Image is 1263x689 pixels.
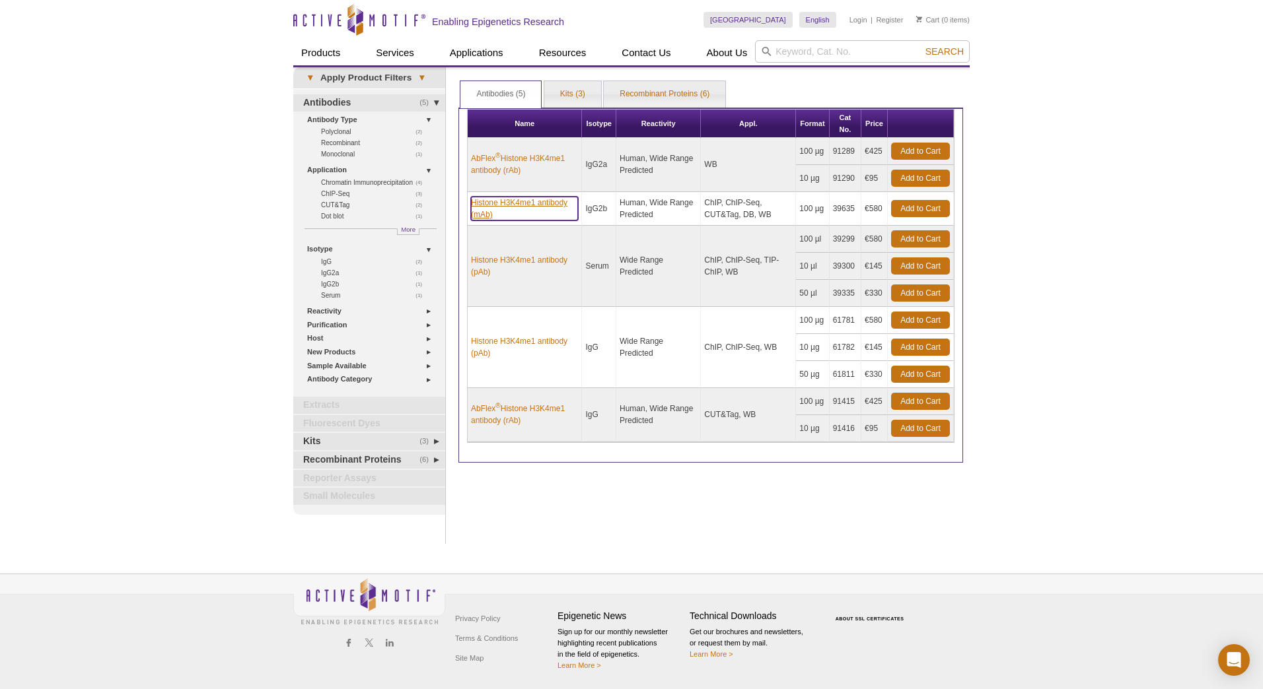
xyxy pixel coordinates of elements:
[307,345,437,359] a: New Products
[419,433,436,450] span: (3)
[796,415,829,442] td: 10 µg
[916,12,970,28] li: (0 items)
[419,94,436,112] span: (5)
[701,307,796,388] td: ChIP, ChIP-Seq, WB
[891,339,950,356] a: Add to Cart
[558,626,683,671] p: Sign up for our monthly newsletter highlighting recent publications in the field of epigenetics.
[368,40,422,65] a: Services
[415,177,429,188] span: (4)
[921,46,968,57] button: Search
[307,318,437,332] a: Purification
[891,312,950,329] a: Add to Cart
[704,12,793,28] a: [GEOGRAPHIC_DATA]
[495,152,500,159] sup: ®
[616,388,701,442] td: Human, Wide Range Predicted
[830,110,861,138] th: Cat No.
[415,267,429,279] span: (1)
[415,188,429,199] span: (3)
[861,226,888,253] td: €580
[321,279,429,290] a: (1)IgG2b
[412,72,432,84] span: ▾
[321,256,429,267] a: (2)IgG
[321,267,429,279] a: (1)IgG2a
[861,110,888,138] th: Price
[307,372,437,386] a: Antibody Category
[849,15,867,24] a: Login
[307,242,437,256] a: Isotype
[307,359,437,373] a: Sample Available
[415,199,429,211] span: (2)
[452,628,521,648] a: Terms & Conditions
[558,661,601,669] a: Learn More >
[861,361,888,388] td: €330
[830,253,861,280] td: 39300
[321,188,429,199] a: (3)ChIP-Seq
[830,307,861,334] td: 61781
[415,290,429,301] span: (1)
[442,40,511,65] a: Applications
[471,403,578,426] a: AbFlex®Histone H3K4me1 antibody (rAb)
[582,226,616,307] td: Serum
[891,420,950,437] a: Add to Cart
[452,648,487,668] a: Site Map
[471,197,578,220] a: Histone H3K4me1 antibody (mAb)
[582,192,616,226] td: IgG2b
[460,81,541,108] a: Antibodies (5)
[415,126,429,137] span: (2)
[916,16,922,22] img: Your Cart
[616,226,701,307] td: Wide Range Predicted
[830,165,861,192] td: 91290
[916,15,939,24] a: Cart
[701,192,796,226] td: ChIP, ChIP-Seq, CUT&Tag, DB, WB
[321,211,429,222] a: (1)Dot blot
[861,388,888,415] td: €425
[830,280,861,307] td: 39335
[415,211,429,222] span: (1)
[830,138,861,165] td: 91289
[452,608,503,628] a: Privacy Policy
[471,152,578,176] a: AbFlex®Histone H3K4me1 antibody (rAb)
[701,138,796,192] td: WB
[861,165,888,192] td: €95
[861,334,888,361] td: €145
[796,334,829,361] td: 10 µg
[861,192,888,226] td: €580
[1218,644,1250,676] div: Open Intercom Messenger
[432,16,564,28] h2: Enabling Epigenetics Research
[830,361,861,388] td: 61811
[397,228,419,235] a: More
[558,610,683,622] h4: Epigenetic News
[755,40,970,63] input: Keyword, Cat. No.
[582,138,616,192] td: IgG2a
[690,650,733,658] a: Learn More >
[796,361,829,388] td: 50 µg
[415,279,429,290] span: (1)
[321,290,429,301] a: (1)Serum
[701,388,796,442] td: CUT&Tag, WB
[796,110,829,138] th: Format
[471,254,578,278] a: Histone H3K4me1 antibody (pAb)
[616,192,701,226] td: Human, Wide Range Predicted
[300,72,320,84] span: ▾
[891,393,950,410] a: Add to Cart
[307,304,437,318] a: Reactivity
[861,138,888,165] td: €425
[830,192,861,226] td: 39635
[321,177,429,188] a: (4)Chromatin Immunoprecipitation
[891,170,950,187] a: Add to Cart
[796,165,829,192] td: 10 µg
[699,40,756,65] a: About Us
[836,616,904,621] a: ABOUT SSL CERTIFICATES
[861,307,888,334] td: €580
[690,610,815,622] h4: Technical Downloads
[307,163,437,177] a: Application
[876,15,903,24] a: Register
[307,113,437,127] a: Antibody Type
[891,366,950,383] a: Add to Cart
[415,137,429,148] span: (2)
[796,253,829,280] td: 10 µl
[419,451,436,469] span: (6)
[293,433,445,450] a: (3)Kits
[891,284,950,302] a: Add to Cart
[321,126,429,137] a: (2)Polyclonal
